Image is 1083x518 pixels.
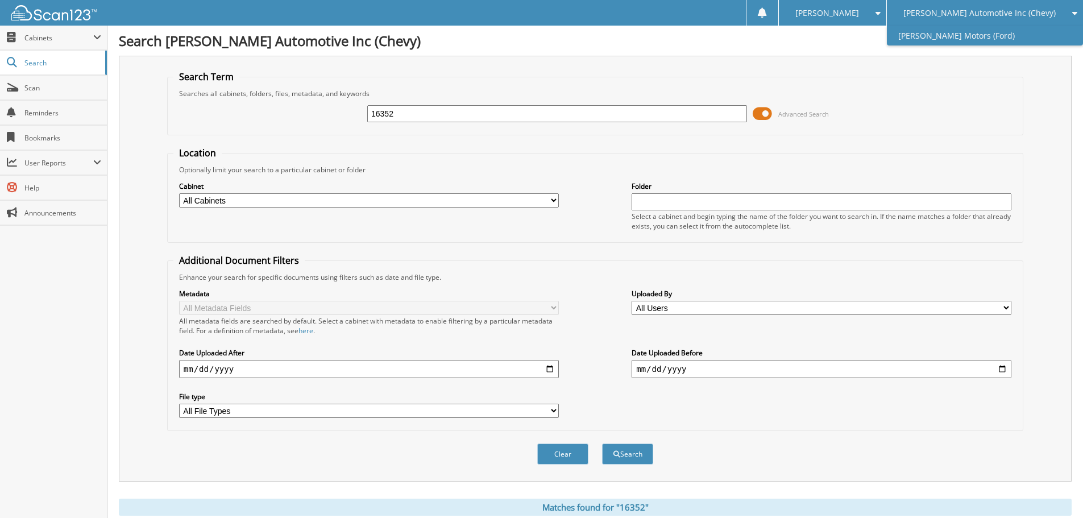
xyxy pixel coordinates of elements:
[602,444,653,465] button: Search
[173,254,305,267] legend: Additional Document Filters
[119,499,1072,516] div: Matches found for "16352"
[179,181,559,191] label: Cabinet
[24,83,101,93] span: Scan
[24,183,101,193] span: Help
[11,5,97,20] img: scan123-logo-white.svg
[173,165,1017,175] div: Optionally limit your search to a particular cabinet or folder
[537,444,588,465] button: Clear
[119,31,1072,50] h1: Search [PERSON_NAME] Automotive Inc (Chevy)
[632,181,1011,191] label: Folder
[24,58,99,68] span: Search
[887,26,1083,45] a: [PERSON_NAME] Motors (Ford)
[24,158,93,168] span: User Reports
[179,360,559,378] input: start
[298,326,313,335] a: here
[24,108,101,118] span: Reminders
[179,316,559,335] div: All metadata fields are searched by default. Select a cabinet with metadata to enable filtering b...
[173,147,222,159] legend: Location
[173,89,1017,98] div: Searches all cabinets, folders, files, metadata, and keywords
[632,360,1011,378] input: end
[1026,463,1083,518] iframe: Chat Widget
[632,348,1011,358] label: Date Uploaded Before
[173,71,239,83] legend: Search Term
[24,208,101,218] span: Announcements
[24,33,93,43] span: Cabinets
[173,272,1017,282] div: Enhance your search for specific documents using filters such as date and file type.
[778,110,829,118] span: Advanced Search
[179,348,559,358] label: Date Uploaded After
[903,10,1056,16] span: [PERSON_NAME] Automotive Inc (Chevy)
[795,10,859,16] span: [PERSON_NAME]
[179,289,559,299] label: Metadata
[24,133,101,143] span: Bookmarks
[632,289,1011,299] label: Uploaded By
[632,212,1011,231] div: Select a cabinet and begin typing the name of the folder you want to search in. If the name match...
[179,392,559,401] label: File type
